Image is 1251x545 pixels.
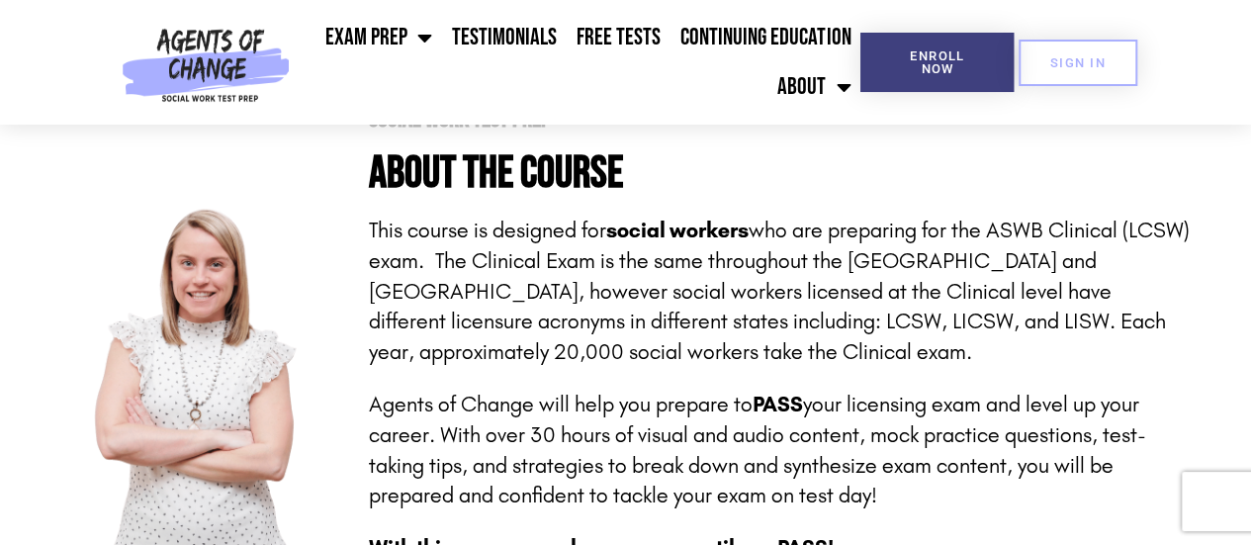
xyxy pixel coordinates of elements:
h4: About the Course [369,151,1190,196]
a: About [767,62,860,112]
h2: Social Work Test Prep [369,107,1190,132]
nav: Menu [298,13,860,112]
strong: social workers [606,218,749,243]
a: Free Tests [567,13,670,62]
a: Testimonials [442,13,567,62]
a: SIGN IN [1019,40,1137,86]
span: SIGN IN [1050,56,1106,69]
a: Continuing Education [670,13,860,62]
p: Agents of Change will help you prepare to your licensing exam and level up your career. With over... [369,390,1190,511]
span: Enroll Now [892,49,982,75]
a: Exam Prep [315,13,442,62]
a: Enroll Now [860,33,1014,92]
p: This course is designed for who are preparing for the ASWB Clinical (LCSW) exam. The Clinical Exa... [369,216,1190,368]
strong: PASS [753,392,803,417]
